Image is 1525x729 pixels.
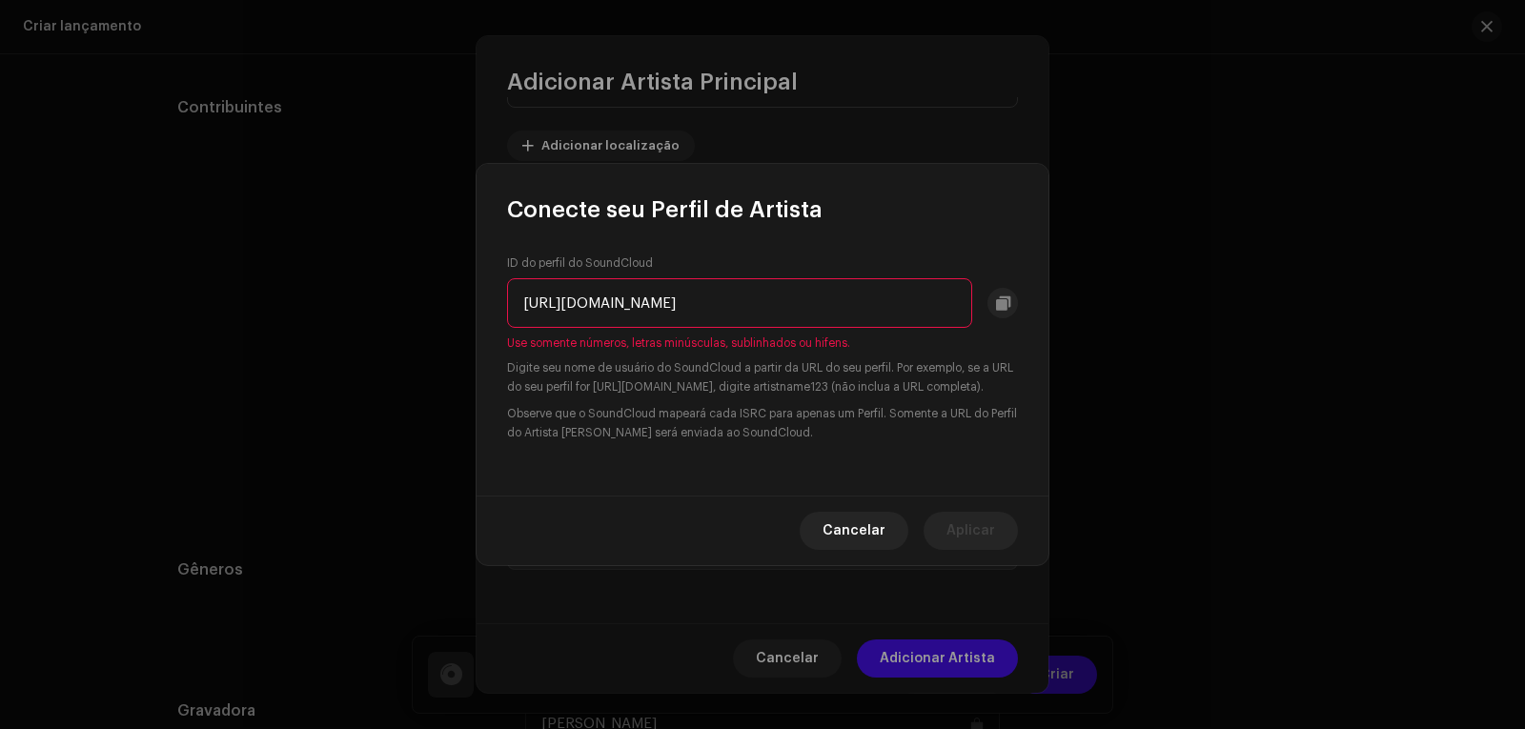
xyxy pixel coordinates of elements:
[800,512,908,550] button: Cancelar
[507,337,850,349] font: Use somente números, letras minúsculas, sublinhados ou hifens.
[507,257,653,269] font: ID do perfil do SoundCloud
[507,362,1013,393] font: Digite seu nome de usuário do SoundCloud a partir da URL do seu perfil. Por exemplo, se a URL do ...
[507,194,823,225] span: Conecte seu Perfil de Artista
[924,512,1018,550] button: Aplicar
[946,524,995,537] font: Aplicar
[507,408,1017,438] font: Observe que o SoundCloud mapeará cada ISRC para apenas um Perfil. Somente a URL do Perfil do Arti...
[507,278,972,328] input: por exemplo, nomedoartista123
[823,524,885,537] font: Cancelar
